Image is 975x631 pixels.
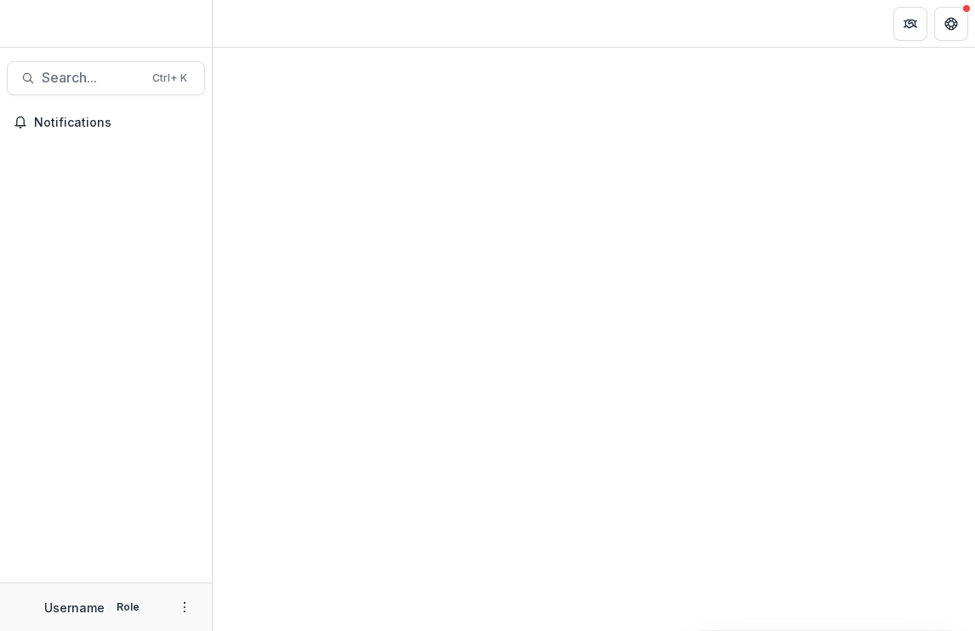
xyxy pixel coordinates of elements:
[934,7,968,41] button: Get Help
[42,70,142,86] span: Search...
[34,116,198,130] span: Notifications
[111,600,145,615] p: Role
[149,69,191,88] div: Ctrl + K
[7,109,205,136] button: Notifications
[174,597,195,617] button: More
[44,599,105,617] p: Username
[893,7,927,41] button: Partners
[7,61,205,95] button: Search...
